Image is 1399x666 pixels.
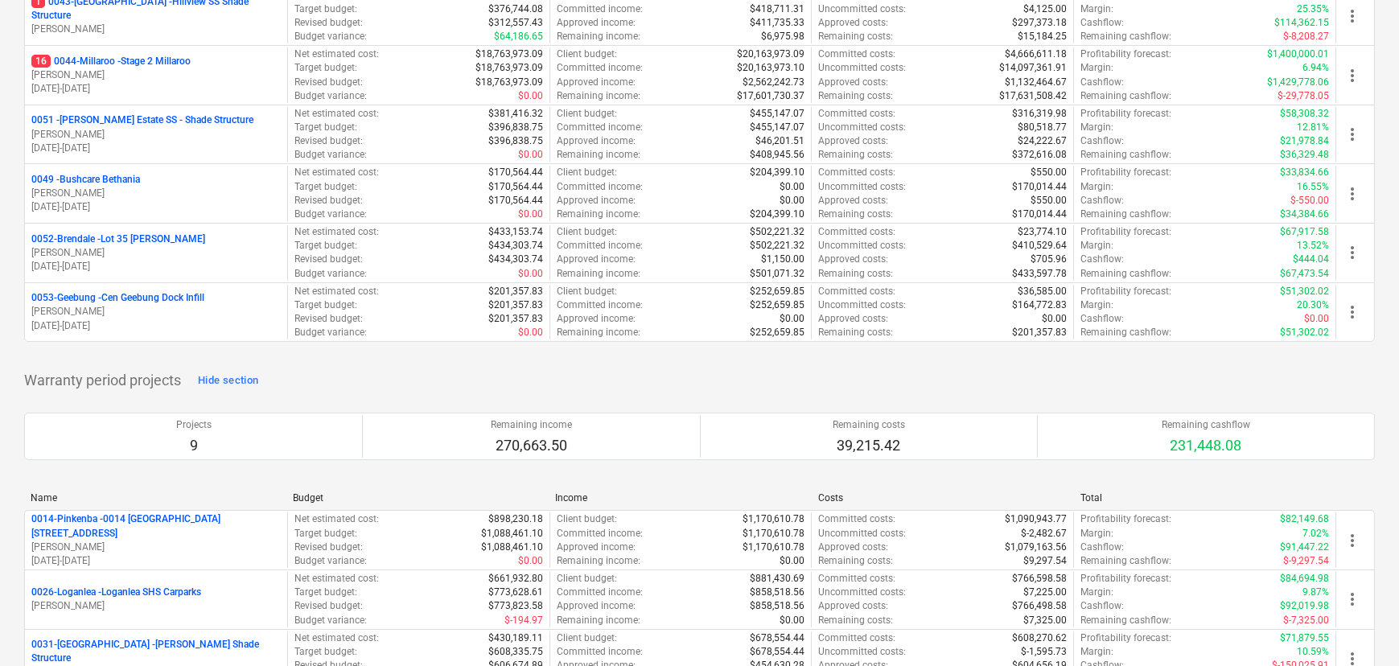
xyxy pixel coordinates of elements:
p: $444.04 [1293,253,1329,266]
p: Net estimated cost : [294,572,379,586]
p: $0.00 [518,148,543,162]
p: Revised budget : [294,312,363,326]
p: Remaining costs : [818,148,893,162]
p: Approved costs : [818,312,888,326]
p: $455,147.07 [750,121,804,134]
p: $9,297.54 [1023,554,1067,568]
p: $21,978.84 [1280,134,1329,148]
p: Approved costs : [818,76,888,89]
p: 6.94% [1302,61,1329,75]
div: 0026-Loganlea -Loganlea SHS Carparks[PERSON_NAME] [31,586,281,613]
p: $0.00 [780,194,804,208]
p: 0052-Brendale - Lot 35 [PERSON_NAME] [31,232,205,246]
p: 13.52% [1297,239,1329,253]
p: Cashflow : [1080,76,1124,89]
p: $2,562,242.73 [743,76,804,89]
div: 0051 -[PERSON_NAME] Estate SS - Shade Structure[PERSON_NAME][DATE]-[DATE] [31,113,281,154]
p: Committed income : [557,61,643,75]
p: 25.35% [1297,2,1329,16]
p: $0.00 [1304,312,1329,326]
p: 0044-Millaroo - Stage 2 Millaroo [31,55,191,68]
p: $898,230.18 [488,512,543,526]
p: $312,557.43 [488,16,543,30]
p: $1,132,464.67 [1005,76,1067,89]
p: Margin : [1080,2,1113,16]
p: $411,735.33 [750,16,804,30]
p: Remaining cashflow : [1080,148,1171,162]
p: $-550.00 [1290,194,1329,208]
p: Remaining cashflow : [1080,208,1171,221]
p: Projects [176,418,212,432]
p: $204,399.10 [750,208,804,221]
span: 16 [31,55,51,68]
p: $114,362.15 [1274,16,1329,30]
p: Uncommitted costs : [818,121,906,134]
p: Net estimated cost : [294,107,379,121]
span: more_vert [1343,302,1362,322]
p: Remaining income : [557,208,640,221]
p: $67,917.58 [1280,225,1329,239]
p: Budget variance : [294,208,367,221]
p: 231,448.08 [1162,436,1250,455]
p: $433,597.78 [1012,267,1067,281]
p: $1,150.00 [761,253,804,266]
p: Net estimated cost : [294,225,379,239]
p: $64,186.65 [494,30,543,43]
p: $766,598.58 [1012,572,1067,586]
p: $20,163,973.09 [737,47,804,61]
p: $252,659.85 [750,326,804,339]
p: Committed costs : [818,512,895,526]
p: Revised budget : [294,134,363,148]
p: Profitability forecast : [1080,285,1171,298]
p: [PERSON_NAME] [31,599,281,613]
p: $84,694.98 [1280,572,1329,586]
p: $24,222.67 [1018,134,1067,148]
p: Remaining cashflow : [1080,30,1171,43]
p: Approved income : [557,194,636,208]
p: 39,215.42 [833,436,905,455]
p: 9.87% [1302,586,1329,599]
p: 0049 - Bushcare Bethania [31,173,140,187]
p: Committed costs : [818,166,895,179]
p: $14,097,361.91 [999,61,1067,75]
div: Hide section [198,372,258,390]
p: Net estimated cost : [294,285,379,298]
p: $92,019.98 [1280,599,1329,613]
p: Uncommitted costs : [818,61,906,75]
p: Budget variance : [294,554,367,568]
p: $82,149.68 [1280,512,1329,526]
p: Remaining costs : [818,326,893,339]
p: $164,772.83 [1012,298,1067,312]
p: 0014-Pinkenba - 0014 [GEOGRAPHIC_DATA] [STREET_ADDRESS] [31,512,281,540]
p: Client budget : [557,47,617,61]
p: $381,416.32 [488,107,543,121]
p: [PERSON_NAME] [31,23,281,36]
p: $0.00 [518,267,543,281]
p: Cashflow : [1080,134,1124,148]
p: Revised budget : [294,76,363,89]
p: Approved costs : [818,16,888,30]
p: $170,564.44 [488,194,543,208]
p: $434,303.74 [488,253,543,266]
p: $252,659.85 [750,285,804,298]
p: $170,014.44 [1012,180,1067,194]
p: Uncommitted costs : [818,586,906,599]
div: Budget [293,492,542,504]
p: Committed income : [557,298,643,312]
p: Committed income : [557,180,643,194]
p: Target budget : [294,586,357,599]
p: $170,014.44 [1012,208,1067,221]
p: Profitability forecast : [1080,225,1171,239]
p: Client budget : [557,285,617,298]
p: Target budget : [294,298,357,312]
p: Net estimated cost : [294,47,379,61]
p: Target budget : [294,2,357,16]
p: Remaining income : [557,89,640,103]
p: Revised budget : [294,599,363,613]
p: $1,090,943.77 [1005,512,1067,526]
p: Committed income : [557,239,643,253]
p: Cashflow : [1080,194,1124,208]
p: Remaining costs : [818,208,893,221]
p: Revised budget : [294,541,363,554]
p: Approved costs : [818,253,888,266]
